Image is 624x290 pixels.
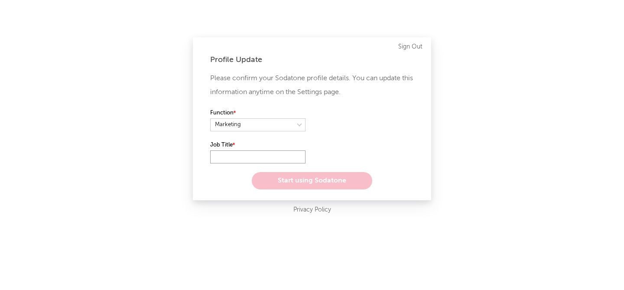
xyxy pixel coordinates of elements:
label: Function [210,108,305,118]
p: Please confirm your Sodatone profile details. You can update this information anytime on the Sett... [210,72,414,99]
div: Profile Update [210,55,414,65]
button: Start using Sodatone [252,172,372,189]
a: Sign Out [398,42,422,52]
label: Job Title [210,140,305,150]
a: Privacy Policy [293,205,331,215]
